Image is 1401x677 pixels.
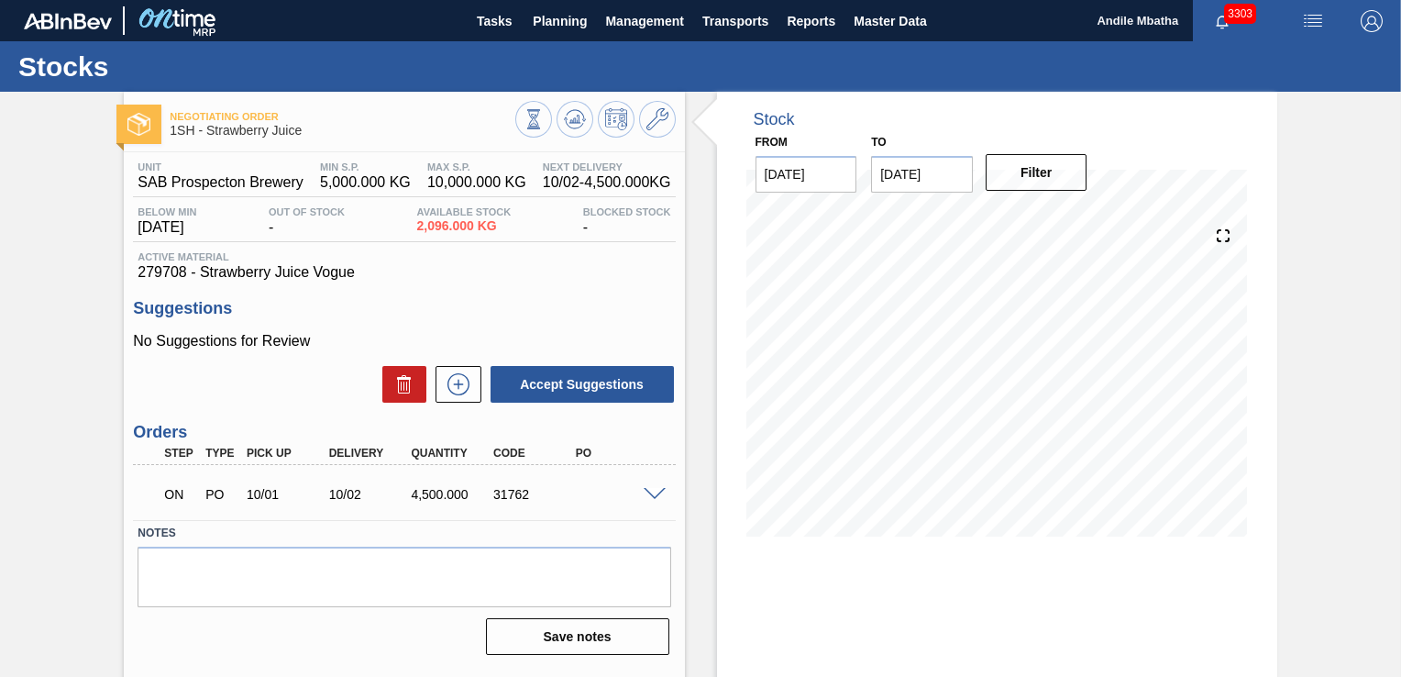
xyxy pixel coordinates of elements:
[702,10,768,32] span: Transports
[406,447,496,460] div: Quantity
[242,487,332,502] div: 10/01/2025
[754,110,795,129] div: Stock
[133,423,675,442] h3: Orders
[598,101,634,138] button: Schedule Inventory
[127,113,150,136] img: Ícone
[533,10,587,32] span: Planning
[427,161,526,172] span: MAX S.P.
[489,487,579,502] div: 31762
[491,366,674,403] button: Accept Suggestions
[373,366,426,403] div: Delete Suggestions
[242,447,332,460] div: Pick up
[138,206,196,217] span: Below Min
[325,487,414,502] div: 10/02/2025
[24,13,112,29] img: TNhmsLtSVTkK8tSr43FrP2fwEKptu5GPRR3wAAAABJRU5ErkJggg==
[481,364,676,405] div: Accept Suggestions
[557,101,593,138] button: Update Chart
[1193,8,1252,34] button: Notifications
[426,366,481,403] div: New suggestion
[986,154,1087,191] button: Filter
[133,333,675,350] p: No Suggestions for Review
[756,136,788,149] label: From
[1224,4,1256,24] span: 3303
[854,10,926,32] span: Master Data
[427,174,526,191] span: 10,000.000 KG
[325,447,414,460] div: Delivery
[18,56,344,77] h1: Stocks
[1361,10,1383,32] img: Logout
[486,618,669,655] button: Save notes
[1302,10,1324,32] img: userActions
[160,474,201,515] div: Negotiating Order
[170,111,514,122] span: Negotiating Order
[320,161,411,172] span: MIN S.P.
[160,447,201,460] div: Step
[201,487,242,502] div: Purchase order
[417,206,512,217] span: Available Stock
[756,156,857,193] input: mm/dd/yyyy
[605,10,684,32] span: Management
[138,219,196,236] span: [DATE]
[138,161,303,172] span: Unit
[417,219,512,233] span: 2,096.000 KG
[583,206,671,217] span: Blocked Stock
[543,161,671,172] span: Next Delivery
[543,174,671,191] span: 10/02 - 4,500.000 KG
[406,487,496,502] div: 4,500.000
[138,264,670,281] span: 279708 - Strawberry Juice Vogue
[871,156,973,193] input: mm/dd/yyyy
[320,174,411,191] span: 5,000.000 KG
[474,10,514,32] span: Tasks
[489,447,579,460] div: Code
[871,136,886,149] label: to
[201,447,242,460] div: Type
[639,101,676,138] button: Go to Master Data / General
[579,206,676,236] div: -
[269,206,345,217] span: Out Of Stock
[170,124,514,138] span: 1SH - Strawberry Juice
[515,101,552,138] button: Stocks Overview
[571,447,661,460] div: PO
[264,206,349,236] div: -
[133,299,675,318] h3: Suggestions
[787,10,835,32] span: Reports
[138,251,670,262] span: Active Material
[138,174,303,191] span: SAB Prospecton Brewery
[164,487,196,502] p: ON
[138,520,670,547] label: Notes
